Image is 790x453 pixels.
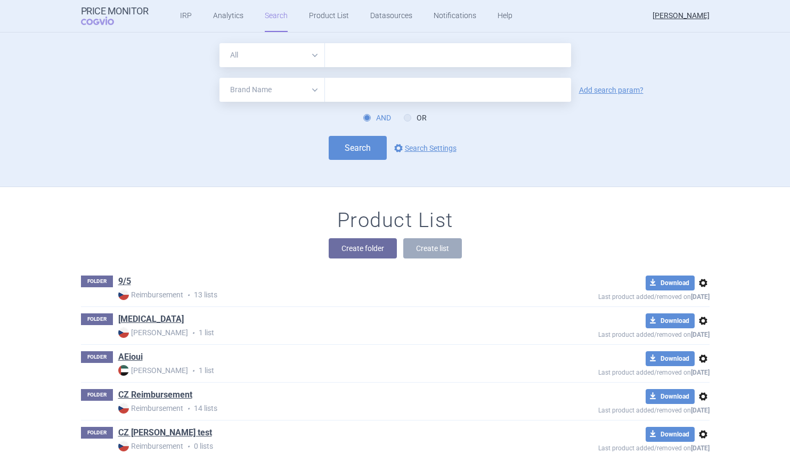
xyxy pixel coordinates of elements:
label: OR [404,112,427,123]
button: Download [646,427,695,442]
strong: Reimbursement [118,403,183,414]
a: Price MonitorCOGVIO [81,6,149,26]
img: CZ [118,403,129,414]
h1: CZ Reimbursement [118,389,192,403]
strong: Price Monitor [81,6,149,17]
a: Add search param? [579,86,644,94]
p: 1 list [118,327,521,338]
a: [MEDICAL_DATA] [118,313,184,325]
p: 1 list [118,365,521,376]
p: Last product added/removed on [521,290,710,301]
button: Search [329,136,387,160]
button: Download [646,351,695,366]
strong: [DATE] [691,369,710,376]
strong: [PERSON_NAME] [118,365,188,376]
label: AND [363,112,391,123]
strong: [DATE] [691,331,710,338]
button: Download [646,313,695,328]
a: AEioui [118,351,143,363]
button: Download [646,389,695,404]
p: FOLDER [81,351,113,363]
p: 13 lists [118,289,521,301]
p: FOLDER [81,389,113,401]
p: FOLDER [81,276,113,287]
img: CZ [118,441,129,451]
a: 9/5 [118,276,131,287]
i: • [183,290,194,301]
p: 0 lists [118,441,521,452]
h1: AEioui [118,351,143,365]
strong: [DATE] [691,407,710,414]
i: • [188,366,199,376]
h1: 9/5 [118,276,131,289]
i: • [183,441,194,452]
a: Search Settings [392,142,457,155]
p: FOLDER [81,427,113,439]
strong: Reimbursement [118,441,183,451]
p: Last product added/removed on [521,404,710,414]
button: Create list [403,238,462,258]
i: • [183,403,194,414]
img: AE [118,365,129,376]
button: Create folder [329,238,397,258]
img: CZ [118,327,129,338]
span: COGVIO [81,17,129,25]
p: 14 lists [118,403,521,414]
h1: CZ reim test [118,427,212,441]
h1: ADASUVE [118,313,184,327]
a: CZ [PERSON_NAME] test [118,427,212,439]
img: CZ [118,289,129,300]
i: • [188,328,199,338]
button: Download [646,276,695,290]
a: CZ Reimbursement [118,389,192,401]
strong: [DATE] [691,444,710,452]
p: FOLDER [81,313,113,325]
strong: [DATE] [691,293,710,301]
p: Last product added/removed on [521,442,710,452]
p: Last product added/removed on [521,328,710,338]
h1: Product List [337,208,453,233]
p: Last product added/removed on [521,366,710,376]
strong: Reimbursement [118,289,183,300]
strong: [PERSON_NAME] [118,327,188,338]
